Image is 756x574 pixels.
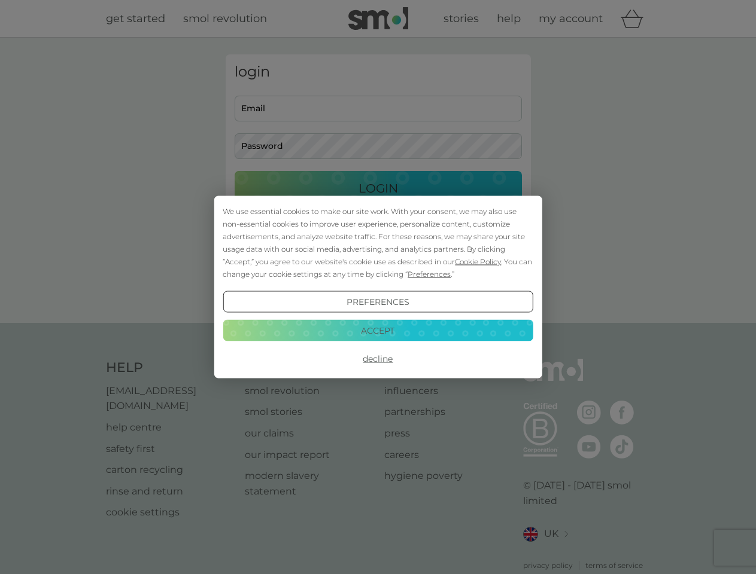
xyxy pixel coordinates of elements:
[408,270,451,279] span: Preferences
[214,196,542,378] div: Cookie Consent Prompt
[223,205,533,280] div: We use essential cookies to make our site work. With your consent, we may also use non-essential ...
[455,257,501,266] span: Cookie Policy
[223,348,533,370] button: Decline
[223,291,533,313] button: Preferences
[223,319,533,341] button: Accept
